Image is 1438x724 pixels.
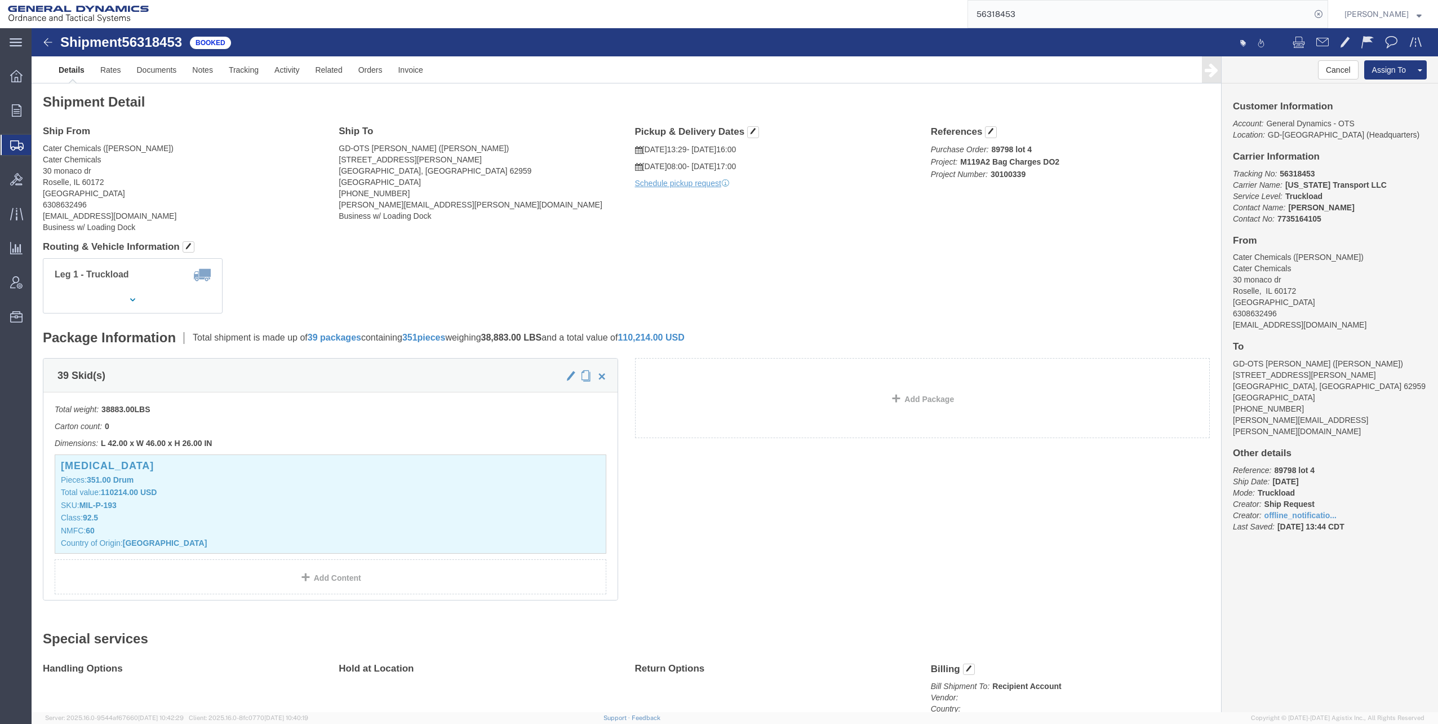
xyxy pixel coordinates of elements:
[32,28,1438,712] iframe: FS Legacy Container
[264,714,308,721] span: [DATE] 10:40:19
[632,714,660,721] a: Feedback
[1251,713,1424,723] span: Copyright © [DATE]-[DATE] Agistix Inc., All Rights Reserved
[968,1,1311,28] input: Search for shipment number, reference number
[1344,7,1422,21] button: [PERSON_NAME]
[8,6,149,23] img: logo
[603,714,632,721] a: Support
[189,714,308,721] span: Client: 2025.16.0-8fc0770
[45,714,184,721] span: Server: 2025.16.0-9544af67660
[138,714,184,721] span: [DATE] 10:42:29
[1344,8,1409,20] span: Timothy Kilraine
